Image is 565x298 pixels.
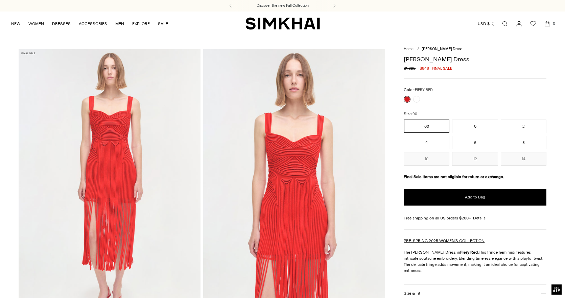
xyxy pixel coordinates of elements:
label: Color: [404,87,433,93]
a: Home [404,47,414,51]
span: 0 [551,20,557,26]
span: FIERY RED [415,88,433,92]
a: Discover the new Fall Collection [257,3,309,8]
span: 00 [413,112,417,116]
button: USD $ [478,16,496,31]
a: DRESSES [52,16,71,31]
a: Go to the account page [512,17,526,30]
button: 00 [404,120,449,133]
button: 4 [404,136,449,149]
a: SALE [158,16,168,31]
button: Add to Bag [404,189,546,206]
button: 8 [501,136,546,149]
span: $848 [420,65,429,71]
nav: breadcrumbs [404,46,546,52]
span: [PERSON_NAME] Dress [422,47,462,51]
a: Open search modal [498,17,512,30]
h3: Size & Fit [404,291,420,296]
a: SIMKHAI [245,17,320,30]
div: / [417,46,419,52]
a: Open cart modal [541,17,554,30]
div: Free shipping on all US orders $200+ [404,215,546,221]
h1: [PERSON_NAME] Dress [404,56,546,62]
span: Add to Bag [465,194,485,200]
a: WOMEN [28,16,44,31]
a: ACCESSORIES [79,16,107,31]
s: $1,695 [404,65,416,71]
a: Details [473,215,486,221]
a: PRE-SPRING 2025 WOMEN'S COLLECTION [404,238,485,243]
button: 0 [452,120,498,133]
strong: Final Sale items are not eligible for return or exchange. [404,174,504,179]
a: EXPLORE [132,16,150,31]
label: Size: [404,111,417,117]
strong: Fiery Red. [460,250,479,255]
button: 10 [404,152,449,166]
p: The [PERSON_NAME] Dress in This fringe hem midi features intricate soutache embroidery, blending ... [404,249,546,274]
a: Wishlist [526,17,540,30]
a: MEN [115,16,124,31]
button: 12 [452,152,498,166]
button: 14 [501,152,546,166]
button: 6 [452,136,498,149]
a: NEW [11,16,20,31]
button: 2 [501,120,546,133]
